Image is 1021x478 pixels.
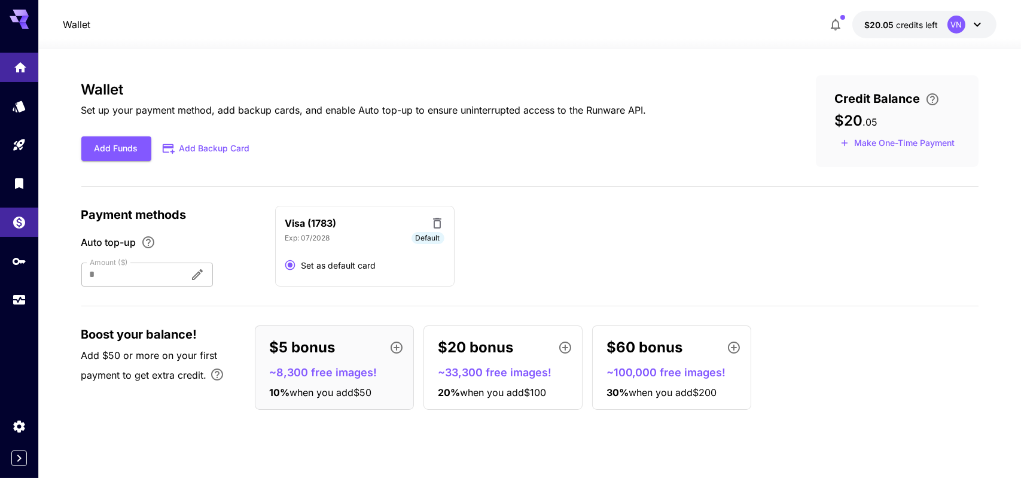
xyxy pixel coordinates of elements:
p: $20 bonus [438,337,514,358]
h3: Wallet [81,81,647,98]
div: $20.05 [864,19,938,31]
p: ~33,300 free images! [438,364,577,380]
p: Set up your payment method, add backup cards, and enable Auto top-up to ensure uninterrupted acce... [81,103,647,117]
p: ~100,000 free images! [607,364,746,380]
p: ~8,300 free images! [270,364,409,380]
span: 20 % [438,386,461,398]
span: when you add $100 [461,386,547,398]
button: Make a one-time, non-recurring payment [835,134,961,153]
div: Models [12,99,26,114]
span: 10 % [270,386,290,398]
p: $5 bonus [270,337,336,358]
p: Payment methods [81,206,261,224]
div: Playground [12,138,26,153]
div: Library [12,176,26,191]
span: credits left [896,20,938,30]
span: . 05 [863,116,878,128]
button: Bonus applies only to your first payment, up to 30% on the first $1,000. [205,363,229,386]
label: Amount ($) [90,257,128,267]
button: $20.05VN [852,11,996,38]
button: Add Backup Card [151,137,263,160]
span: when you add $200 [629,386,717,398]
button: Enable Auto top-up to ensure uninterrupted service. We'll automatically bill the chosen amount wh... [136,235,160,249]
span: $20.05 [864,20,896,30]
span: Add $50 or more on your first payment to get extra credit. [81,349,218,381]
button: Expand sidebar [11,450,27,466]
div: API Keys [12,254,26,269]
nav: breadcrumb [63,17,90,32]
span: Boost your balance! [81,325,197,343]
span: $20 [835,112,863,129]
a: Wallet [63,17,90,32]
span: Set as default card [301,259,376,272]
span: Auto top-up [81,235,136,249]
div: VN [947,16,965,34]
p: Visa (1783) [285,216,337,230]
span: 30 % [607,386,629,398]
span: Credit Balance [835,90,921,108]
div: Wallet [12,211,26,226]
span: Default [412,233,444,243]
p: Exp: 07/2028 [285,233,330,243]
div: Usage [12,293,26,307]
div: Home [13,56,28,71]
p: $60 bonus [607,337,683,358]
span: when you add $50 [290,386,372,398]
button: Enter your card details and choose an Auto top-up amount to avoid service interruptions. We'll au... [921,92,944,106]
button: Add Funds [81,136,151,161]
div: Settings [12,419,26,434]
